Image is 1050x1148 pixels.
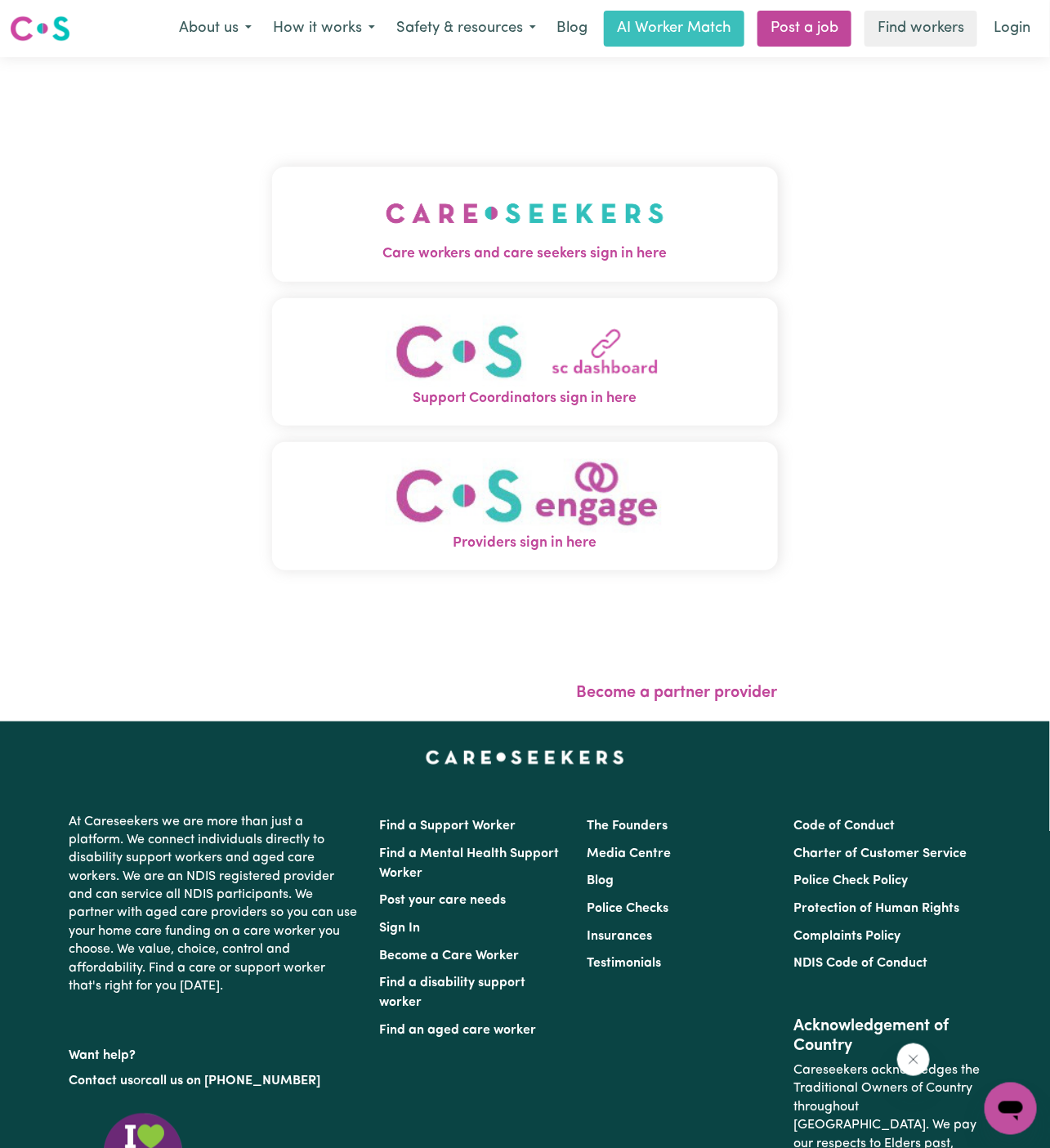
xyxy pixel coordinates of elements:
a: Contact us [69,1075,134,1088]
a: Post a job [757,11,851,47]
a: Careseekers logo [10,10,70,47]
a: Code of Conduct [793,820,895,833]
a: Careseekers home page [426,751,624,764]
button: Care workers and care seekers sign in here [272,167,778,281]
span: Providers sign in here [272,533,778,554]
a: Media Centre [587,847,671,860]
p: At Careseekers we are more than just a platform. We connect individuals directly to disability su... [69,806,360,1003]
a: Police Check Policy [793,874,908,887]
a: Login [984,11,1040,47]
a: Sign In [380,922,421,935]
p: or [69,1066,360,1097]
h2: Acknowledgement of Country [793,1016,981,1056]
iframe: Close message [897,1043,930,1076]
p: Want help? [69,1041,360,1065]
a: Testimonials [587,957,661,970]
a: Post your care needs [380,894,507,907]
a: The Founders [587,820,668,833]
a: AI Worker Match [604,11,744,47]
span: Care workers and care seekers sign in here [272,243,778,265]
span: Support Coordinators sign in here [272,388,778,409]
a: Become a Care Worker [380,949,520,963]
button: Support Coordinators sign in here [272,298,778,427]
a: Protection of Human Rights [793,902,959,915]
a: Blog [587,874,614,887]
a: call us on [PHONE_NUMBER] [146,1075,321,1088]
a: Find workers [865,11,977,47]
span: Need any help? [10,11,99,25]
a: Insurances [587,930,652,943]
button: About us [168,11,262,46]
button: How it works [262,11,386,46]
iframe: Button to launch messaging window [985,1083,1037,1135]
button: Providers sign in here [272,442,778,570]
a: Find a disability support worker [380,976,526,1009]
img: Careseekers logo [10,14,70,43]
a: Blog [547,11,597,47]
a: Police Checks [587,902,668,915]
a: Find a Mental Health Support Worker [380,847,560,880]
a: Find a Support Worker [380,820,516,833]
a: Charter of Customer Service [793,847,967,860]
a: NDIS Code of Conduct [793,957,927,970]
a: Become a partner provider [577,685,778,701]
a: Find an aged care worker [380,1024,537,1037]
a: Complaints Policy [793,930,900,943]
button: Safety & resources [386,11,547,46]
